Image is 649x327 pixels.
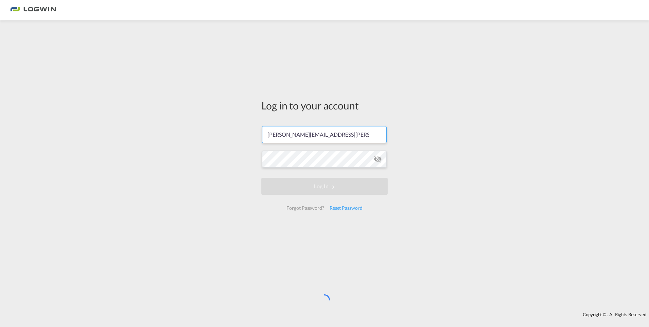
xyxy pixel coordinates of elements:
[261,98,388,113] div: Log in to your account
[261,178,388,195] button: LOGIN
[262,126,387,143] input: Enter email/phone number
[284,202,327,214] div: Forgot Password?
[374,155,382,163] md-icon: icon-eye-off
[327,202,365,214] div: Reset Password
[10,3,56,18] img: 2761ae10d95411efa20a1f5e0282d2d7.png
